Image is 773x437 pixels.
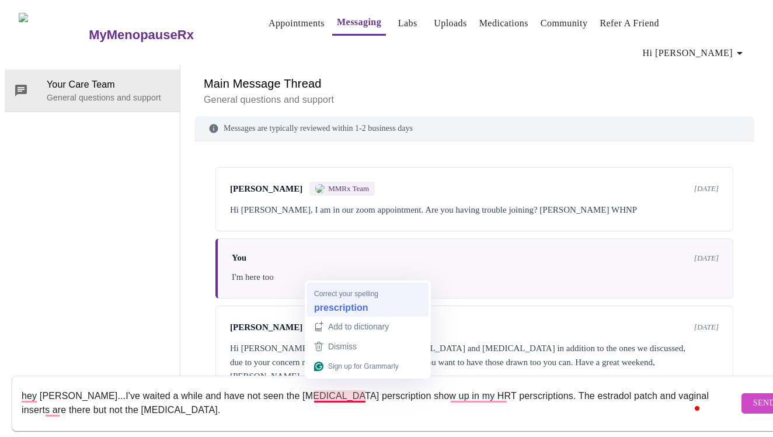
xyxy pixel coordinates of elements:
button: Appointments [264,12,329,35]
button: Hi [PERSON_NAME] [638,41,751,65]
p: General questions and support [204,93,745,107]
span: Hi [PERSON_NAME] [643,45,747,61]
span: [PERSON_NAME] [230,322,302,332]
a: Community [541,15,588,32]
span: [DATE] [694,322,719,332]
img: MyMenopauseRx Logo [19,13,88,57]
div: Your Care TeamGeneral questions and support [5,70,180,112]
a: Refer a Friend [600,15,659,32]
a: Medications [479,15,528,32]
span: You [232,253,246,263]
div: Hi [PERSON_NAME], I added lab orders for [MEDICAL_DATA] and [MEDICAL_DATA] in addition to the one... [230,341,719,383]
p: General questions and support [47,92,170,103]
button: Refer a Friend [595,12,664,35]
h3: MyMenopauseRx [89,27,194,43]
span: [PERSON_NAME] [230,184,302,194]
a: Uploads [434,15,467,32]
span: [DATE] [694,184,719,193]
span: MMRx Team [328,184,369,193]
button: Medications [475,12,533,35]
a: Messaging [337,14,381,30]
a: Appointments [269,15,325,32]
a: MyMenopauseRx [88,15,241,56]
textarea: Send a message about your appointment [22,384,739,422]
button: Uploads [429,12,472,35]
h6: Main Message Thread [204,74,745,93]
div: I'm here too [232,270,719,284]
div: Hi [PERSON_NAME], I am in our zoom appointment. Are you having trouble joining? [PERSON_NAME] WHNP [230,203,719,217]
button: Labs [389,12,426,35]
button: Community [536,12,593,35]
span: [DATE] [694,254,719,263]
img: MMRX [315,184,325,193]
a: Labs [398,15,417,32]
button: Messaging [332,11,386,36]
div: Messages are typically reviewed within 1-2 business days [194,116,754,141]
span: Your Care Team [47,78,170,92]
